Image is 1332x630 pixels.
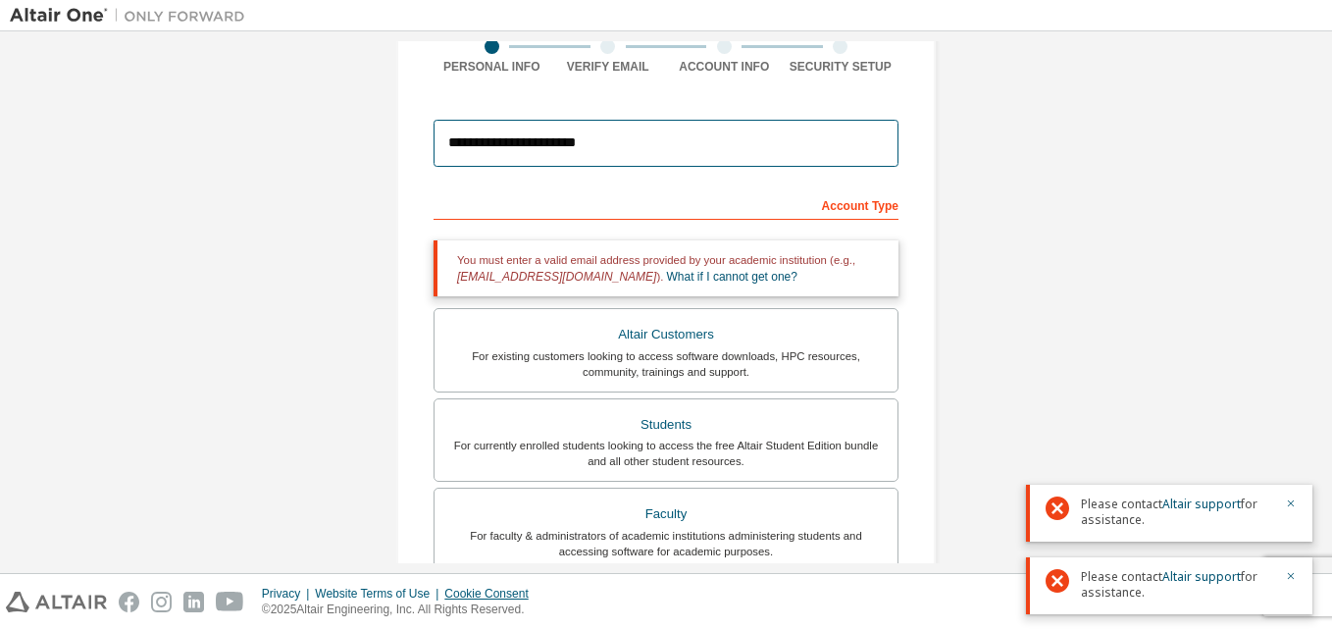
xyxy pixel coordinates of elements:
[446,411,886,439] div: Students
[446,528,886,559] div: For faculty & administrators of academic institutions administering students and accessing softwa...
[446,500,886,528] div: Faculty
[783,59,899,75] div: Security Setup
[262,602,540,618] p: © 2025 Altair Engineering, Inc. All Rights Reserved.
[1162,496,1241,512] a: Altair support
[550,59,667,75] div: Verify Email
[10,6,255,26] img: Altair One
[1162,568,1241,585] a: Altair support
[446,438,886,469] div: For currently enrolled students looking to access the free Altair Student Edition bundle and all ...
[183,592,204,612] img: linkedin.svg
[667,270,797,284] a: What if I cannot get one?
[151,592,172,612] img: instagram.svg
[262,586,315,602] div: Privacy
[666,59,783,75] div: Account Info
[216,592,244,612] img: youtube.svg
[434,59,550,75] div: Personal Info
[1081,497,1273,528] span: Please contact for assistance.
[434,240,898,296] div: You must enter a valid email address provided by your academic institution (e.g., ).
[446,348,886,380] div: For existing customers looking to access software downloads, HPC resources, community, trainings ...
[1081,569,1273,601] span: Please contact for assistance.
[6,592,107,612] img: altair_logo.svg
[457,270,656,284] span: [EMAIL_ADDRESS][DOMAIN_NAME]
[434,188,898,220] div: Account Type
[315,586,444,602] div: Website Terms of Use
[119,592,139,612] img: facebook.svg
[446,321,886,348] div: Altair Customers
[444,586,539,602] div: Cookie Consent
